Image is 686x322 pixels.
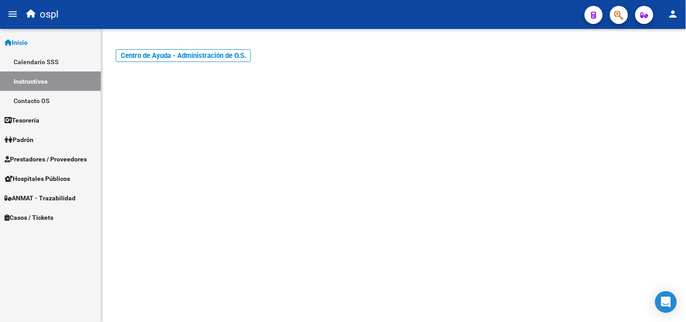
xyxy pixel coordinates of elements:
[40,5,58,24] span: ospl
[5,193,76,203] span: ANMAT - Trazabilidad
[5,213,53,223] span: Casos / Tickets
[5,38,28,47] span: Inicio
[5,174,70,184] span: Hospitales Públicos
[5,115,39,125] span: Tesorería
[116,49,251,62] a: Centro de Ayuda - Administración de O.S.
[655,291,677,313] div: Open Intercom Messenger
[5,135,33,145] span: Padrón
[668,9,679,19] mat-icon: person
[5,154,87,164] span: Prestadores / Proveedores
[7,9,18,19] mat-icon: menu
